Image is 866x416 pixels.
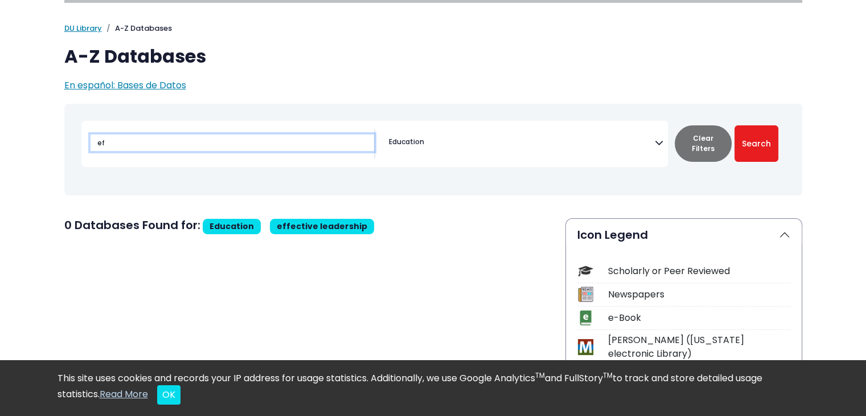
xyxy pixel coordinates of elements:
[64,23,802,34] nav: breadcrumb
[64,46,802,67] h1: A-Z Databases
[578,310,593,325] img: Icon e-Book
[389,137,424,147] span: Education
[58,372,809,405] div: This site uses cookies and records your IP address for usage statistics. Additionally, we use Goo...
[384,137,424,147] li: Education
[277,221,367,232] span: effective leadership
[608,288,790,301] div: Newspapers
[578,287,593,302] img: Icon Newspapers
[64,217,200,233] span: 0 Databases Found for:
[603,370,613,380] sup: TM
[578,339,593,354] img: Icon MeL (Michigan electronic Library)
[608,333,790,361] div: [PERSON_NAME] ([US_STATE] electronic Library)
[91,134,374,151] input: Search database by title or keyword
[734,125,778,162] button: Submit for Search Results
[64,79,186,92] a: En español: Bases de Datos
[157,385,180,405] button: Close
[578,263,593,279] img: Icon Scholarly or Peer Reviewed
[535,370,545,380] sup: TM
[608,311,790,325] div: e-Book
[64,23,102,34] a: DU Library
[426,139,432,148] textarea: Search
[102,23,172,34] li: A-Z Databases
[203,219,261,234] span: Education
[608,264,790,278] div: Scholarly or Peer Reviewed
[64,104,802,195] nav: Search filters
[675,125,732,162] button: Clear Filters
[100,388,148,401] a: Read More
[566,219,802,251] button: Icon Legend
